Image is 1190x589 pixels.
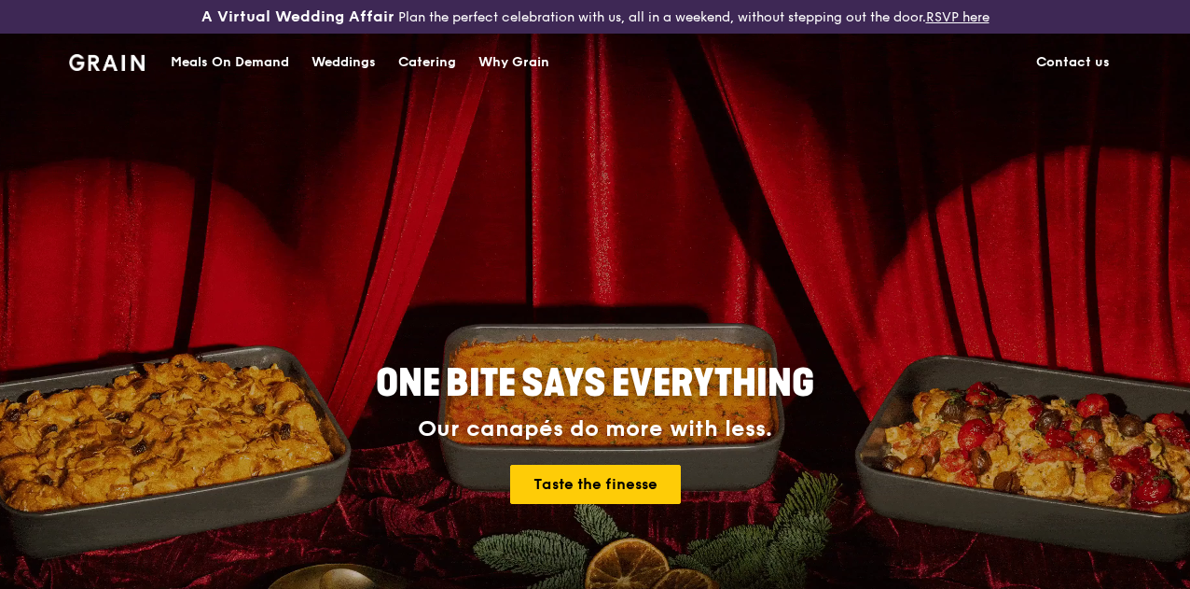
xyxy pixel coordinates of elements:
[387,35,467,91] a: Catering
[398,35,456,91] div: Catering
[69,54,145,71] img: Grain
[510,465,681,504] a: Taste the finesse
[311,35,376,91] div: Weddings
[201,7,394,26] h3: A Virtual Wedding Affair
[199,7,992,26] div: Plan the perfect celebration with us, all in a weekend, without stepping out the door.
[171,35,289,91] div: Meals On Demand
[478,35,549,91] div: Why Grain
[69,33,145,89] a: GrainGrain
[467,35,560,91] a: Why Grain
[926,9,989,25] a: RSVP here
[1025,35,1121,91] a: Contact us
[300,35,387,91] a: Weddings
